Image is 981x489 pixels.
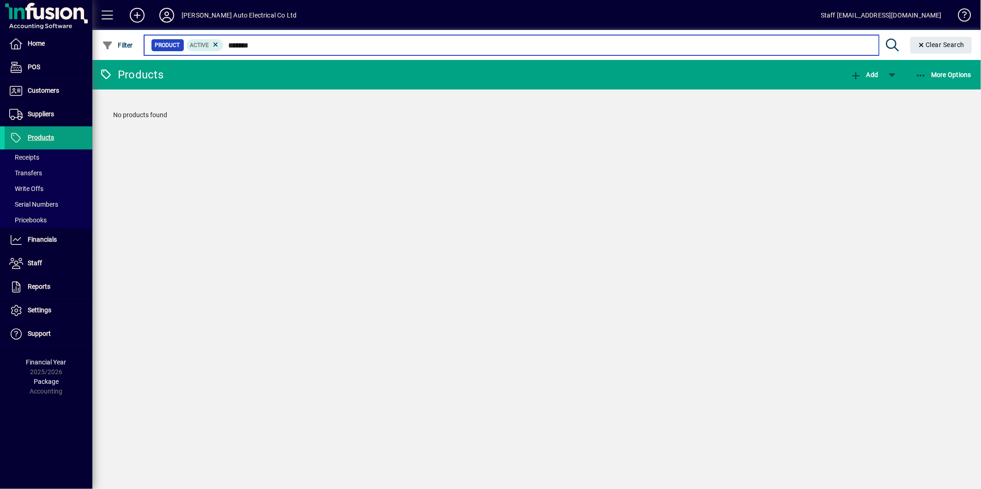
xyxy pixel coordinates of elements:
a: Serial Numbers [5,197,92,212]
span: Customers [28,87,59,94]
span: Support [28,330,51,337]
mat-chip: Activation Status: Active [187,39,224,51]
a: Home [5,32,92,55]
span: Clear Search [918,41,965,48]
span: Write Offs [9,185,43,192]
span: Active [190,42,209,48]
a: Pricebooks [5,212,92,228]
div: Staff [EMAIL_ADDRESS][DOMAIN_NAME] [821,8,942,23]
a: Settings [5,299,92,322]
a: Customers [5,79,92,102]
span: Pricebooks [9,216,47,224]
span: Financials [28,236,57,243]
a: Reports [5,275,92,298]
a: Support [5,322,92,346]
div: Products [99,67,163,82]
span: Settings [28,306,51,314]
span: Package [34,378,59,385]
a: Transfers [5,165,92,181]
span: More Options [915,71,972,78]
a: Write Offs [5,181,92,197]
button: Add [848,66,880,83]
span: Filter [102,42,133,49]
a: Knowledge Base [951,2,969,32]
span: Add [850,71,878,78]
button: Profile [152,7,182,24]
span: Reports [28,283,50,290]
div: No products found [104,101,969,129]
button: Filter [100,37,135,54]
span: POS [28,63,40,71]
span: Products [28,134,54,141]
span: Financial Year [26,358,67,366]
div: [PERSON_NAME] Auto Electrical Co Ltd [182,8,297,23]
button: Add [122,7,152,24]
span: Serial Numbers [9,201,58,208]
a: Financials [5,228,92,251]
a: Staff [5,252,92,275]
span: Staff [28,259,42,267]
a: Suppliers [5,103,92,126]
span: Transfers [9,169,42,177]
span: Receipts [9,154,39,161]
span: Home [28,40,45,47]
span: Product [155,41,180,50]
a: POS [5,56,92,79]
span: Suppliers [28,110,54,118]
a: Receipts [5,149,92,165]
button: More Options [913,66,974,83]
button: Clear [910,37,972,54]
